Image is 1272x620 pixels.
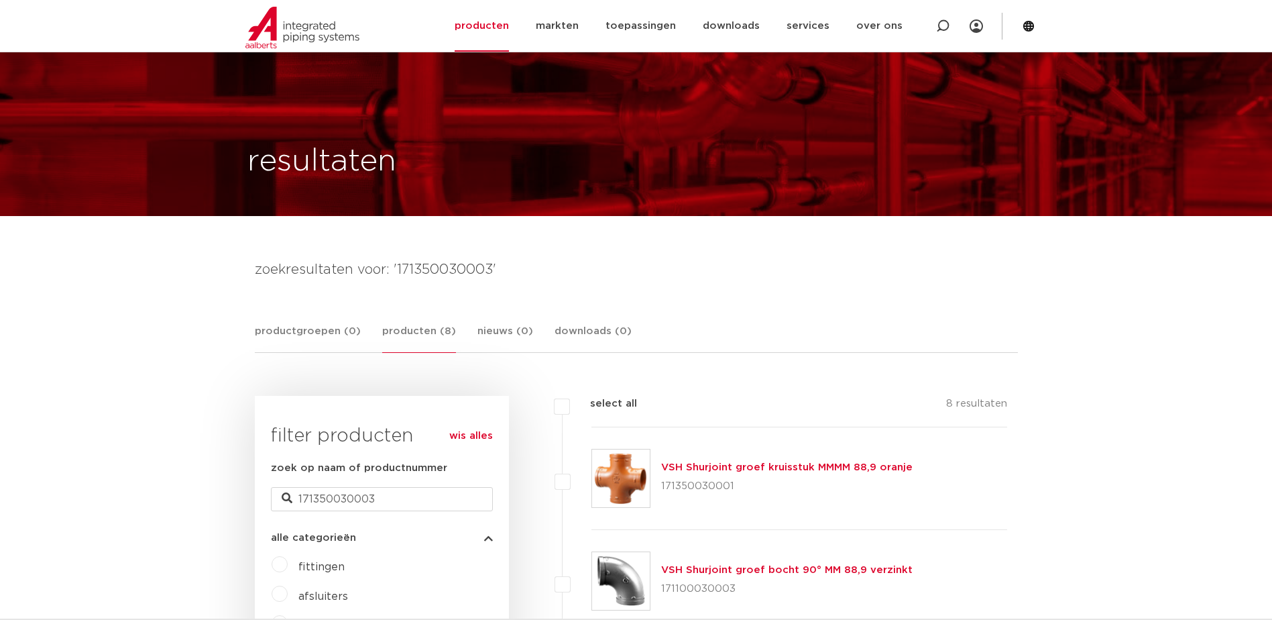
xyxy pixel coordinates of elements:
a: nieuws (0) [477,323,533,352]
a: downloads (0) [555,323,632,352]
img: Thumbnail for VSH Shurjoint groef kruisstuk MMMM 88,9 oranje [592,450,650,507]
a: producten (8) [382,323,456,353]
a: fittingen [298,562,345,572]
h4: zoekresultaten voor: '171350030003' [255,259,1018,280]
p: 8 resultaten [946,396,1007,417]
img: Thumbnail for VSH Shurjoint groef bocht 90° MM 88,9 verzinkt [592,552,650,610]
span: alle categorieën [271,533,356,543]
input: zoeken [271,487,493,511]
label: zoek op naam of productnummer [271,460,447,476]
p: 171100030003 [661,578,913,600]
a: VSH Shurjoint groef kruisstuk MMMM 88,9 oranje [661,462,913,472]
a: wis alles [449,428,493,444]
a: VSH Shurjoint groef bocht 90° MM 88,9 verzinkt [661,565,913,575]
button: alle categorieën [271,533,493,543]
h1: resultaten [247,140,396,183]
a: afsluiters [298,591,348,602]
h3: filter producten [271,423,493,450]
a: productgroepen (0) [255,323,361,352]
label: select all [570,396,637,412]
p: 171350030001 [661,476,913,497]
